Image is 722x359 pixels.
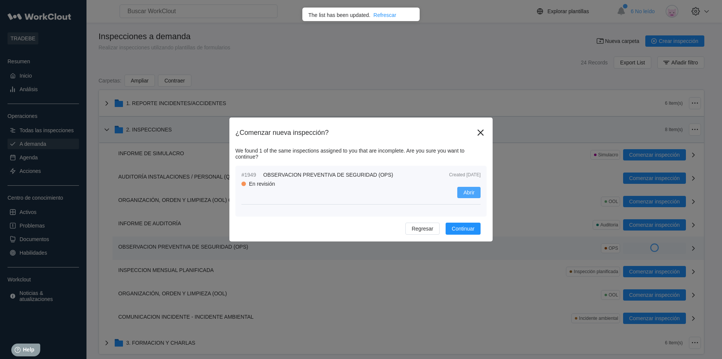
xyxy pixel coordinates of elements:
span: #1949 [241,172,260,178]
button: close [412,11,417,17]
span: Regresar [412,226,434,231]
button: Regresar [405,223,440,235]
span: Continuar [452,226,475,231]
div: We found 1 of the same inspections assigned to you that are incomplete. Are you sure you want to ... [235,148,487,160]
button: Abrir [457,187,481,198]
button: Continuar [446,223,481,235]
div: ¿Comenzar nueva inspección? [235,129,475,137]
span: OBSERVACION PREVENTIVA DE SEGURIDAD (OPS) [263,172,393,178]
div: En revisión [249,181,275,187]
div: The list has been updated. [308,12,370,18]
div: Created [DATE] [432,172,481,177]
span: Abrir [463,190,475,195]
div: Refrescar [373,12,396,18]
